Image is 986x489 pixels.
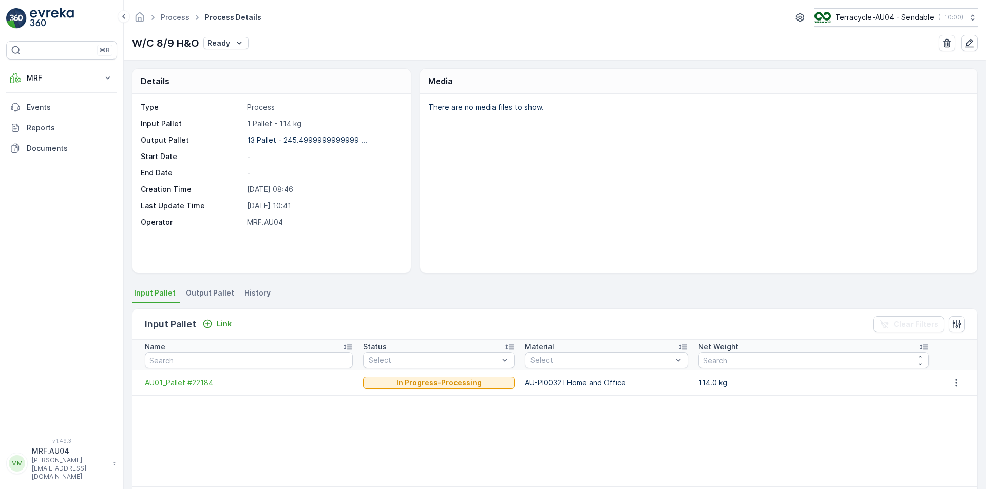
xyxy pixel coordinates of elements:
p: [DATE] 08:46 [247,184,400,194]
p: Ready [207,38,230,48]
p: In Progress-Processing [396,378,482,388]
p: MRF.AU04 [247,217,400,227]
p: Type [141,102,243,112]
p: 1 Pallet - 114 kg [247,119,400,129]
p: Events [27,102,113,112]
p: Process [247,102,400,112]
a: Homepage [134,15,145,24]
p: Media [428,75,453,87]
p: Output Pallet [141,135,243,145]
img: logo [6,8,27,29]
span: v 1.49.3 [6,438,117,444]
p: Operator [141,217,243,227]
td: AU-PI0032 I Home and Office [520,370,693,395]
a: Documents [6,138,117,159]
p: Status [363,342,387,352]
p: MRF [27,73,97,83]
p: Input Pallet [141,119,243,129]
p: ( +10:00 ) [938,13,963,22]
p: Start Date [141,151,243,162]
button: MRF [6,68,117,88]
p: Name [145,342,165,352]
input: Search [145,352,353,368]
p: Details [141,75,169,87]
a: AU01_Pallet #22184 [145,378,353,388]
p: Material [525,342,554,352]
p: Clear Filters [894,319,938,329]
p: Reports [27,123,113,133]
td: 114.0 kg [693,370,934,395]
span: Output Pallet [186,288,234,298]
p: End Date [141,168,243,178]
p: [DATE] 10:41 [247,201,400,211]
p: Select [530,355,672,365]
button: MMMRF.AU04[PERSON_NAME][EMAIL_ADDRESS][DOMAIN_NAME] [6,446,117,481]
p: Last Update Time [141,201,243,211]
p: There are no media files to show. [428,102,966,112]
button: Clear Filters [873,316,944,332]
p: Documents [27,143,113,153]
p: Terracycle-AU04 - Sendable [835,12,934,23]
p: - [247,151,400,162]
p: Link [217,319,232,329]
p: ⌘B [100,46,110,54]
img: terracycle_logo.png [814,12,831,23]
p: [PERSON_NAME][EMAIL_ADDRESS][DOMAIN_NAME] [32,456,108,481]
span: Process Details [203,12,263,23]
a: Process [161,13,189,22]
span: Input Pallet [134,288,176,298]
p: - [247,168,400,178]
span: History [244,288,271,298]
button: In Progress-Processing [363,377,515,389]
button: Link [198,318,236,330]
p: Net Weight [698,342,738,352]
p: MRF.AU04 [32,446,108,456]
p: W/C 8/9 H&O [132,35,199,51]
p: Input Pallet [145,317,196,331]
a: Events [6,97,117,118]
p: Creation Time [141,184,243,194]
p: 13 Pallet - 245.4999999999999 ... [247,135,367,144]
a: Reports [6,118,117,138]
img: logo_light-DOdMpM7g.png [30,8,74,29]
button: Ready [203,37,249,49]
input: Search [698,352,929,368]
button: Terracycle-AU04 - Sendable(+10:00) [814,8,978,27]
div: MM [9,455,25,472]
p: Select [369,355,499,365]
